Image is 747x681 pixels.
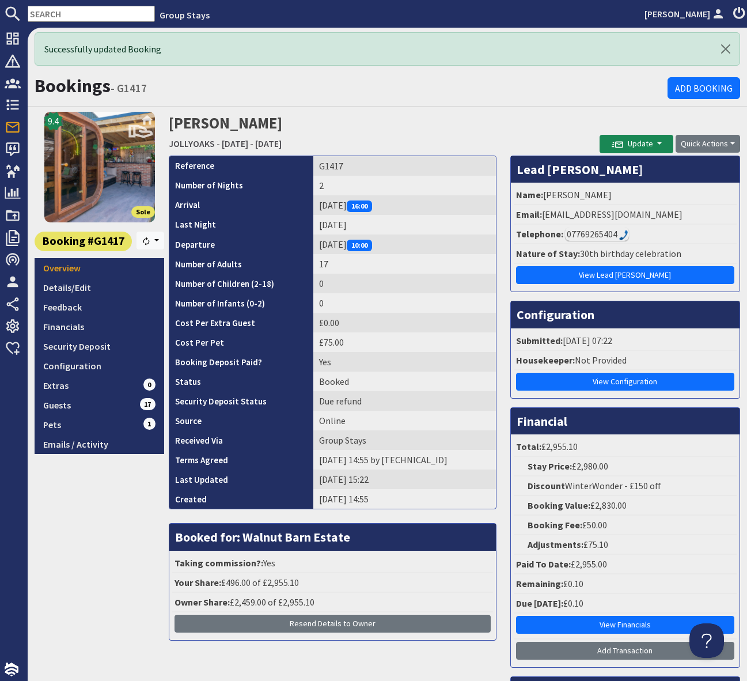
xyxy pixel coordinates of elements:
[528,519,582,531] strong: Booking Fee:
[528,539,583,550] strong: Adjustments:
[514,437,737,457] li: £2,955.10
[668,77,740,99] a: Add Booking
[169,293,313,313] th: Number of Infants (0-2)
[169,332,313,352] th: Cost Per Pet
[44,112,155,222] a: JOLLYOAKS's icon9.4Sole
[516,248,580,259] strong: Nature of Stay:
[175,596,230,608] strong: Owner Share:
[514,244,737,264] li: 30th birthday celebration
[169,352,313,372] th: Booking Deposit Paid?
[313,195,495,215] td: [DATE]
[516,558,571,570] strong: Paid To Date:
[516,228,563,240] strong: Telephone:
[676,135,740,153] button: Quick Actions
[48,114,59,128] span: 9.4
[514,496,737,516] li: £2,830.00
[169,430,313,450] th: Received Via
[514,555,737,574] li: £2,955.00
[511,301,740,328] h3: Configuration
[516,441,541,452] strong: Total:
[35,415,164,434] a: Pets1
[169,470,313,489] th: Last Updated
[313,430,495,450] td: Group Stays
[313,274,495,293] td: 0
[169,524,496,550] h3: Booked for: Walnut Barn Estate
[313,332,495,352] td: £75.00
[313,156,495,176] td: G1417
[169,112,600,153] h2: [PERSON_NAME]
[516,578,563,589] strong: Remaining:
[175,557,263,569] strong: Taking commission?:
[516,373,734,391] a: View Configuration
[35,336,164,356] a: Security Deposit
[313,313,495,332] td: £0.00
[169,372,313,391] th: Status
[35,376,164,395] a: Extras0
[169,391,313,411] th: Security Deposit Status
[511,408,740,434] h3: Financial
[516,616,734,634] a: View Financials
[516,335,563,346] strong: Submitted:
[514,594,737,614] li: £0.10
[313,391,495,411] td: Due refund
[169,450,313,470] th: Terms Agreed
[131,206,155,218] span: Sole
[169,176,313,195] th: Number of Nights
[169,215,313,234] th: Last Night
[169,195,313,215] th: Arrival
[516,642,734,660] a: Add Transaction
[347,240,372,251] span: 10:00
[689,623,724,658] iframe: Toggle Customer Support
[313,450,495,470] td: [DATE] 14:55 by [TECHNICAL_ID]
[222,138,282,149] a: [DATE] - [DATE]
[612,138,653,149] span: Update
[172,573,493,593] li: £496.00 of £2,955.10
[35,317,164,336] a: Financials
[347,200,372,212] span: 16:00
[228,456,237,466] i: Agreements were checked at the time of signing booking terms:<br>- I AGREE to take out appropriat...
[516,209,542,220] strong: Email:
[169,489,313,509] th: Created
[35,434,164,454] a: Emails / Activity
[35,278,164,297] a: Details/Edit
[35,258,164,278] a: Overview
[35,297,164,317] a: Feedback
[313,215,495,234] td: [DATE]
[313,470,495,489] td: [DATE] 15:22
[169,138,215,149] a: JOLLYOAKS
[160,9,210,21] a: Group Stays
[313,372,495,391] td: Booked
[175,577,221,588] strong: Your Share:
[313,489,495,509] td: [DATE] 14:55
[35,32,740,66] div: Successfully updated Booking
[516,266,734,284] a: View Lead [PERSON_NAME]
[600,135,673,153] button: Update
[169,274,313,293] th: Number of Children (2-18)
[528,480,565,491] strong: Discount
[172,554,493,573] li: Yes
[514,516,737,535] li: £50.00
[619,230,628,240] img: hfpfyWBK5wQHBAGPgDf9c6qAYOxxMAAAAASUVORK5CYII=
[514,457,737,476] li: £2,980.00
[169,313,313,332] th: Cost Per Extra Guest
[514,351,737,370] li: Not Provided
[644,7,726,21] a: [PERSON_NAME]
[35,356,164,376] a: Configuration
[313,411,495,430] td: Online
[169,156,313,176] th: Reference
[514,476,737,496] li: WinterWonder - £150 off
[290,618,376,629] span: Resend Details to Owner
[35,232,132,251] a: Booking #G1417
[35,395,164,415] a: Guests17
[514,574,737,594] li: £0.10
[516,354,575,366] strong: Housekeeper:
[140,398,156,410] span: 17
[169,234,313,254] th: Departure
[169,254,313,274] th: Number of Adults
[313,176,495,195] td: 2
[111,81,147,95] small: - G1417
[28,6,155,22] input: SEARCH
[172,593,493,612] li: £2,459.00 of £2,955.10
[514,535,737,555] li: £75.10
[514,205,737,225] li: [EMAIL_ADDRESS][DOMAIN_NAME]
